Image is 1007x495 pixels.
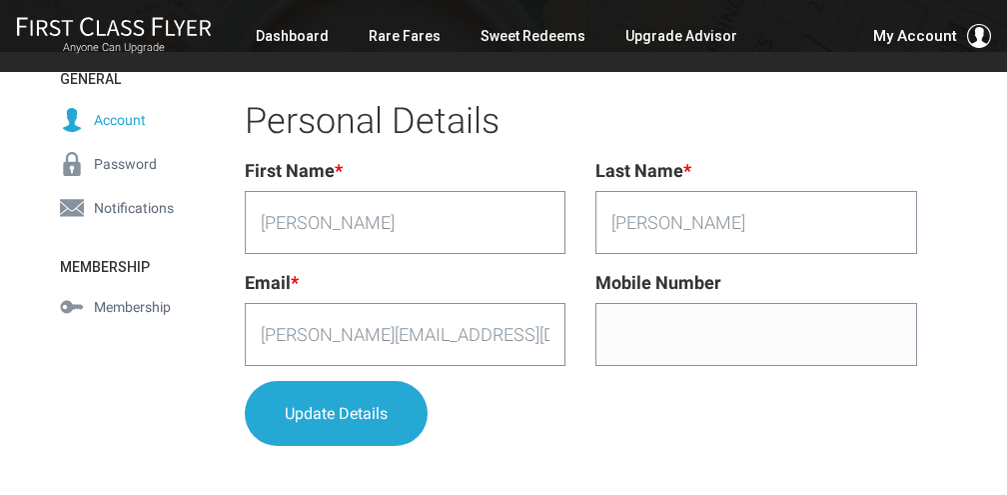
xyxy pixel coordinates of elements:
[16,16,212,56] a: First Class FlyerAnyone Can Upgrade
[16,16,212,37] img: First Class Flyer
[40,52,195,97] h4: General
[40,142,195,186] a: Password
[94,296,171,318] span: Membership
[94,153,157,175] span: Password
[94,197,174,219] span: Notifications
[873,24,991,48] button: My Account
[40,240,195,285] h4: Membership
[595,269,721,298] label: Mobile Number
[245,157,917,461] form: Profile - Personal Details
[245,269,299,298] label: Email
[245,102,917,142] h2: Personal Details
[369,18,441,54] a: Rare Fares
[481,18,585,54] a: Sweet Redeems
[625,18,737,54] a: Upgrade Advisor
[873,24,957,48] span: My Account
[40,186,195,230] a: Notifications
[245,157,343,186] label: First Name
[256,18,329,54] a: Dashboard
[94,109,146,131] span: Account
[595,157,691,186] label: Last Name
[245,381,428,446] button: Update Details
[40,285,195,329] a: Membership
[16,41,212,55] small: Anyone Can Upgrade
[40,98,195,142] a: Account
